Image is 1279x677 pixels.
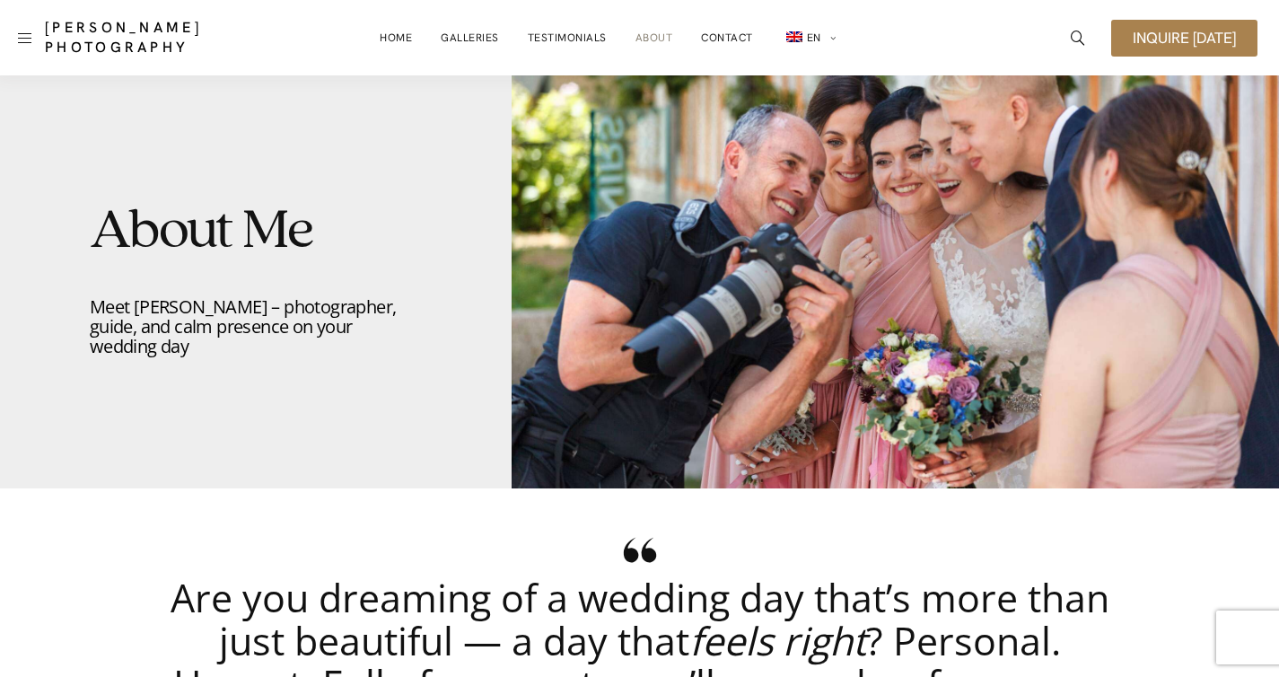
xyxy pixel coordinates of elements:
[689,614,866,667] em: feels right
[1111,20,1257,57] a: Inquire [DATE]
[786,31,802,42] img: EN
[528,20,607,56] a: Testimonials
[701,20,753,56] a: Contact
[782,20,837,57] a: en_GBEN
[45,18,252,57] a: [PERSON_NAME] Photography
[807,31,821,45] span: EN
[380,20,412,56] a: Home
[90,207,423,256] h1: About Me
[441,20,499,56] a: Galleries
[90,297,423,356] p: Meet [PERSON_NAME] – photographer, guide, and calm presence on your wedding day
[635,20,673,56] a: About
[1062,22,1094,54] a: icon-magnifying-glass34
[1133,31,1236,46] span: Inquire [DATE]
